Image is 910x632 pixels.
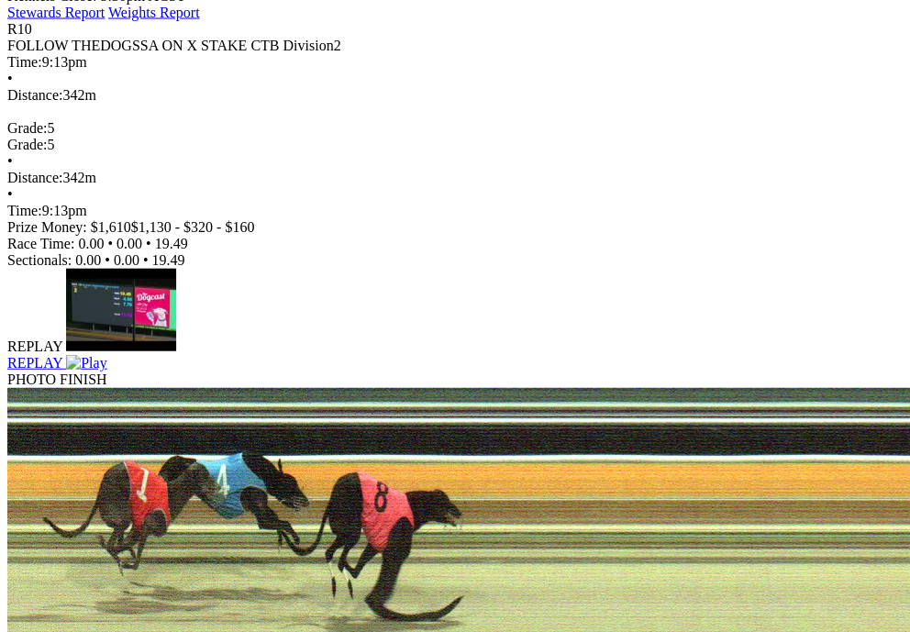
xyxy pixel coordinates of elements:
[117,236,142,251] span: 0.00
[7,120,48,136] span: Grade:
[7,236,74,251] span: Race Time:
[7,338,903,371] a: REPLAY Play
[7,153,13,169] span: •
[107,236,113,251] span: •
[108,5,200,20] a: Weights Report
[7,203,42,218] span: Time:
[7,87,903,104] div: 342m
[7,355,62,371] span: REPLAY
[131,219,255,235] span: $1,130 - $320 - $160
[7,203,903,219] div: 9:13pm
[66,355,106,371] img: Play
[7,120,903,137] div: 5
[7,219,903,236] div: Prize Money: $1,610
[146,236,151,251] span: •
[155,236,188,251] span: 19.49
[7,54,903,71] div: 9:13pm
[7,38,903,54] div: FOLLOW THEDOGSSA ON X STAKE CTB Division2
[7,170,62,185] span: Distance:
[7,137,903,153] div: 5
[143,252,149,268] span: •
[66,269,176,351] img: default.jpg
[7,21,32,37] span: R10
[7,252,72,268] span: Sectionals:
[7,54,42,70] span: Time:
[7,5,105,20] a: Stewards Report
[7,87,62,103] span: Distance:
[114,252,139,268] span: 0.00
[7,371,107,387] span: PHOTO FINISH
[78,236,104,251] span: 0.00
[7,170,903,186] div: 342m
[105,252,110,268] span: •
[7,137,48,152] span: Grade:
[7,186,13,202] span: •
[151,252,184,268] span: 19.49
[75,252,101,268] span: 0.00
[7,71,13,86] span: •
[7,338,62,354] span: REPLAY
